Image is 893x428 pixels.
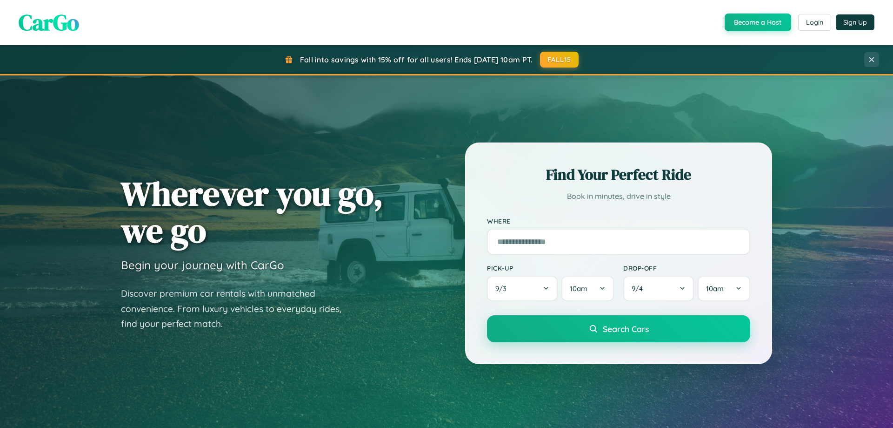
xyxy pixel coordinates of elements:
[570,284,587,293] span: 10am
[487,276,558,301] button: 9/3
[495,284,511,293] span: 9 / 3
[121,175,383,249] h1: Wherever you go, we go
[798,14,831,31] button: Login
[698,276,750,301] button: 10am
[540,52,579,68] button: FALL15
[632,284,647,293] span: 9 / 4
[121,286,353,332] p: Discover premium car rentals with unmatched convenience. From luxury vehicles to everyday rides, ...
[19,7,79,38] span: CarGo
[487,164,750,185] h2: Find Your Perfect Ride
[836,14,874,30] button: Sign Up
[623,264,750,272] label: Drop-off
[623,276,694,301] button: 9/4
[487,315,750,342] button: Search Cars
[121,258,284,272] h3: Begin your journey with CarGo
[603,324,649,334] span: Search Cars
[561,276,614,301] button: 10am
[487,217,750,225] label: Where
[487,264,614,272] label: Pick-up
[706,284,724,293] span: 10am
[300,55,533,64] span: Fall into savings with 15% off for all users! Ends [DATE] 10am PT.
[725,14,791,31] button: Become a Host
[487,190,750,203] p: Book in minutes, drive in style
